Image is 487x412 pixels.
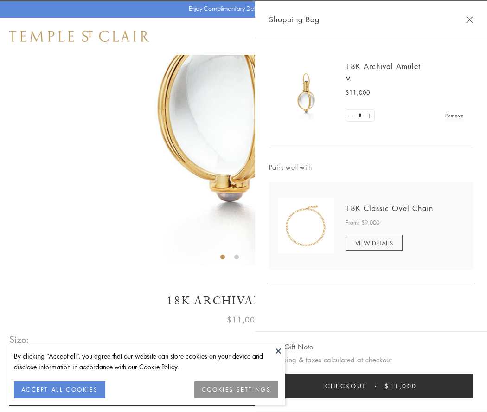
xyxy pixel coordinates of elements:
[278,65,334,121] img: 18K Archival Amulet
[346,61,421,71] a: 18K Archival Amulet
[269,374,473,398] button: Checkout $11,000
[14,381,105,398] button: ACCEPT ALL COOKIES
[346,88,370,97] span: $11,000
[384,381,417,391] span: $11,000
[9,332,30,347] span: Size:
[466,16,473,23] button: Close Shopping Bag
[269,354,473,366] p: Shipping & taxes calculated at checkout
[365,110,374,122] a: Set quantity to 2
[269,13,320,26] span: Shopping Bag
[189,4,294,13] p: Enjoy Complimentary Delivery & Returns
[9,293,478,309] h1: 18K Archival Amulet
[269,162,473,173] span: Pairs well with
[445,110,464,121] a: Remove
[194,381,278,398] button: COOKIES SETTINGS
[14,351,278,372] div: By clicking “Accept all”, you agree that our website can store cookies on your device and disclos...
[269,341,313,353] button: Add Gift Note
[346,218,379,227] span: From: $9,000
[346,110,355,122] a: Set quantity to 0
[325,381,366,391] span: Checkout
[278,198,334,254] img: N88865-OV18
[227,314,260,326] span: $11,000
[355,238,393,247] span: VIEW DETAILS
[346,235,403,251] a: VIEW DETAILS
[9,31,149,42] img: Temple St. Clair
[346,74,464,84] p: M
[346,203,433,213] a: 18K Classic Oval Chain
